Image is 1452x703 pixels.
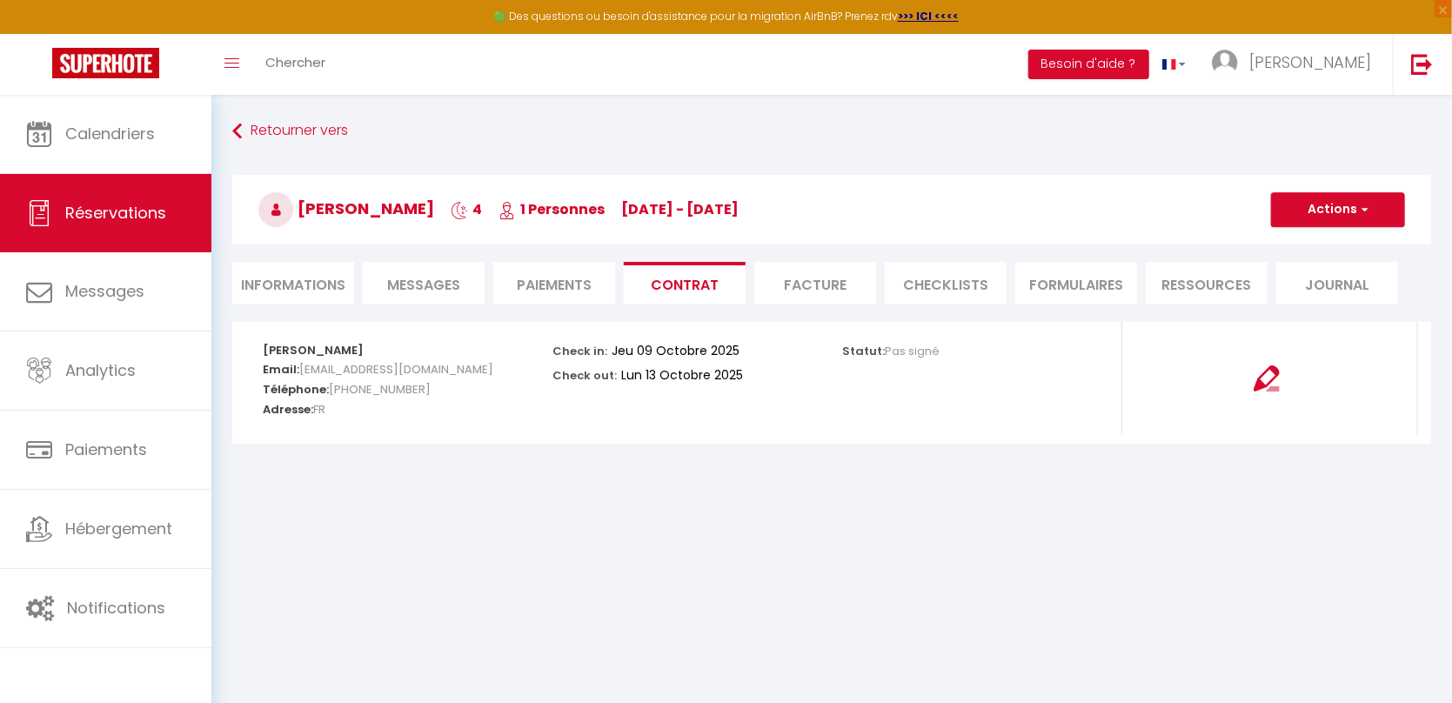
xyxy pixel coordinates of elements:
a: Retourner vers [232,116,1431,147]
strong: Téléphone: [263,381,329,398]
a: Chercher [252,34,338,95]
span: [DATE] - [DATE] [621,199,739,219]
img: ... [1212,50,1238,76]
li: CHECKLISTS [885,262,1007,305]
span: Messages [65,280,144,302]
span: [PERSON_NAME] [258,198,434,219]
span: Paiements [65,439,147,460]
p: Check out: [552,364,617,384]
button: Actions [1271,192,1405,227]
span: 4 [451,199,482,219]
a: ... [PERSON_NAME] [1199,34,1393,95]
p: Check in: [552,339,607,359]
span: FR [313,397,325,422]
strong: Adresse: [263,401,313,418]
span: Réservations [65,202,166,224]
p: Statut: [843,339,940,359]
img: signing-contract [1254,365,1280,392]
span: Notifications [67,597,165,619]
li: Paiements [493,262,615,305]
span: Messages [387,275,460,295]
span: Analytics [65,359,136,381]
img: logout [1411,53,1433,75]
li: Ressources [1146,262,1268,305]
span: [EMAIL_ADDRESS][DOMAIN_NAME] [299,357,493,382]
strong: [PERSON_NAME] [263,342,364,358]
li: Facture [754,262,876,305]
li: FORMULAIRES [1015,262,1137,305]
span: Hébergement [65,518,172,539]
li: Contrat [624,262,746,305]
button: Besoin d'aide ? [1028,50,1149,79]
a: >>> ICI <<<< [898,9,959,23]
span: Pas signé [886,343,940,359]
span: [PERSON_NAME] [1249,51,1371,73]
span: [PHONE_NUMBER] [329,377,431,402]
img: Super Booking [52,48,159,78]
span: Calendriers [65,123,155,144]
span: 1 Personnes [498,199,605,219]
li: Journal [1276,262,1398,305]
strong: Email: [263,361,299,378]
span: Chercher [265,53,325,71]
li: Informations [232,262,354,305]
